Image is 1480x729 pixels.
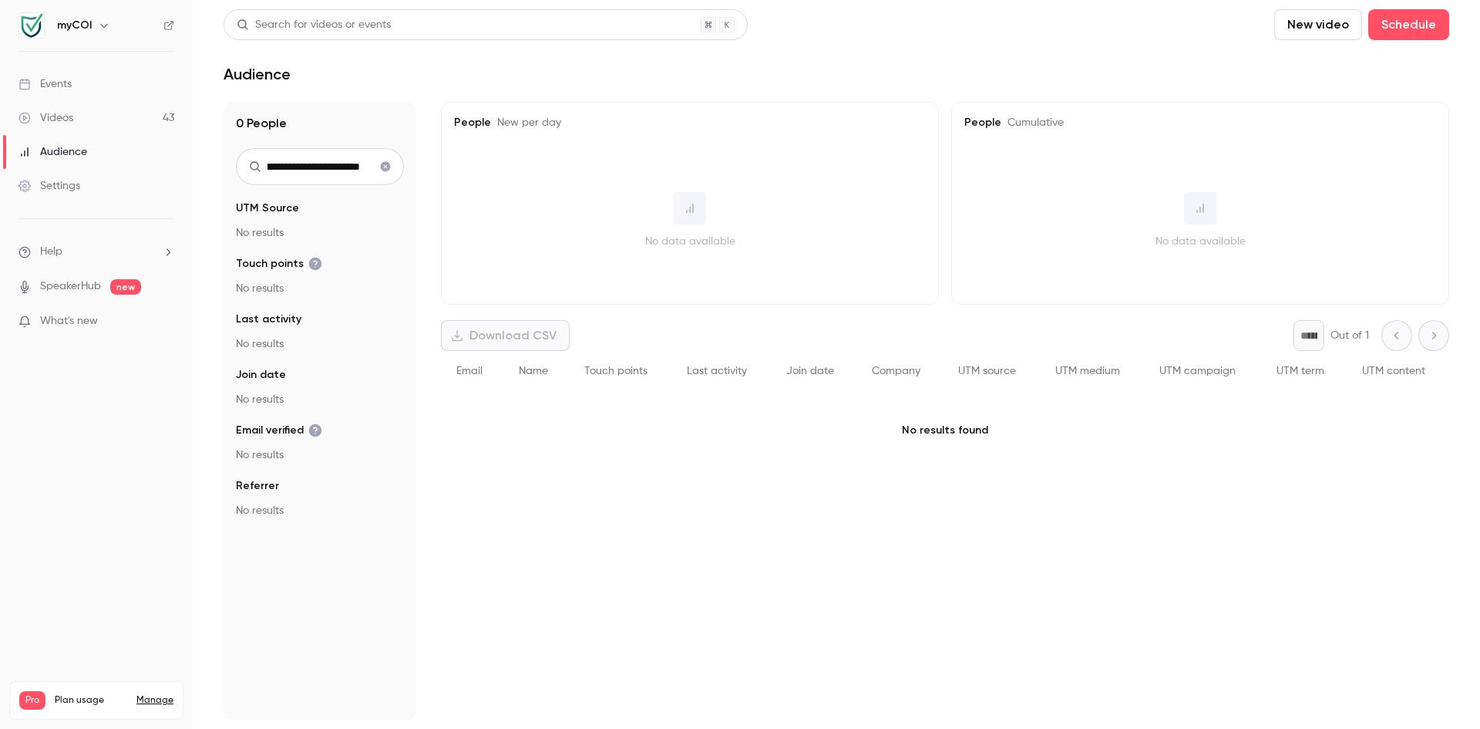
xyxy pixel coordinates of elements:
[964,115,1436,130] h5: People
[373,154,398,179] button: Clear search
[1159,366,1236,376] span: UTM campaign
[958,366,1016,376] span: UTM source
[224,65,291,83] h1: Audience
[237,17,391,33] div: Search for videos or events
[441,351,1449,392] div: People list
[786,366,834,376] span: Join date
[1055,366,1120,376] span: UTM medium
[236,423,322,438] span: Email verified
[454,115,926,130] h5: People
[236,447,404,463] p: No results
[441,392,1449,469] p: No results found
[1368,9,1449,40] button: Schedule
[136,694,173,707] a: Manage
[1001,117,1064,128] span: Cumulative
[236,478,279,494] span: Referrer
[687,366,747,376] span: Last activity
[584,366,647,376] span: Touch points
[18,76,72,92] div: Events
[236,392,404,407] p: No results
[1274,9,1362,40] button: New video
[872,366,920,376] span: Company
[236,256,322,272] span: Touch points
[236,312,301,327] span: Last activity
[236,503,404,518] p: No results
[110,279,141,295] span: new
[236,336,404,352] p: No results
[236,114,404,133] h1: 0 People
[236,281,404,296] p: No results
[1276,366,1324,376] span: UTM term
[519,366,548,376] span: Name
[491,117,561,128] span: New per day
[236,367,286,383] span: Join date
[236,225,404,241] p: No results
[18,110,73,126] div: Videos
[40,244,62,260] span: Help
[18,178,80,194] div: Settings
[1362,366,1425,376] span: UTM content
[18,244,174,260] li: help-dropdown-opener
[156,315,174,329] iframe: Noticeable Trigger
[19,691,45,710] span: Pro
[19,13,44,38] img: myCOI
[55,694,127,707] span: Plan usage
[40,313,98,329] span: What's new
[236,201,299,216] span: UTM Source
[57,18,92,33] h6: myCOI
[18,144,87,160] div: Audience
[456,366,483,376] span: Email
[40,278,101,295] a: SpeakerHub
[1330,328,1369,343] p: Out of 1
